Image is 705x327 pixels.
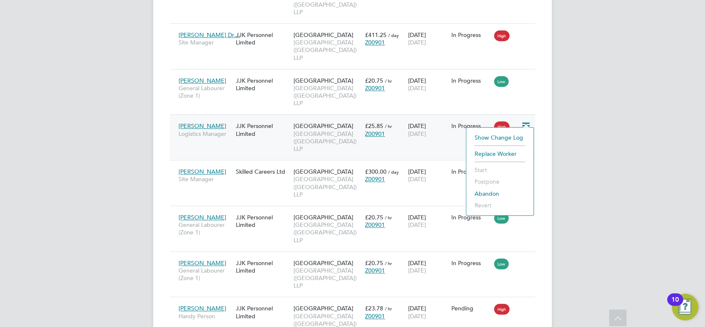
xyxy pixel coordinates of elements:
[406,118,449,141] div: [DATE]
[451,168,490,175] div: In Progress
[293,31,353,39] span: [GEOGRAPHIC_DATA]
[179,267,232,282] span: General Labourer (Zone 1)
[470,188,529,199] li: Abandon
[179,130,232,138] span: Logistics Manager
[494,304,509,315] span: High
[388,32,399,38] span: / day
[365,267,385,274] span: Z00901
[406,300,449,324] div: [DATE]
[293,168,353,175] span: [GEOGRAPHIC_DATA]
[176,209,535,216] a: [PERSON_NAME]General Labourer (Zone 1)JJK Personnel Limited[GEOGRAPHIC_DATA][GEOGRAPHIC_DATA] ([G...
[179,305,226,312] span: [PERSON_NAME]
[179,31,240,39] span: [PERSON_NAME] Dr…
[365,175,385,183] span: Z00901
[179,312,232,320] span: Handy Person
[293,84,361,107] span: [GEOGRAPHIC_DATA] ([GEOGRAPHIC_DATA]) LLP
[494,121,509,132] span: High
[179,221,232,236] span: General Labourer (Zone 1)
[179,39,232,46] span: Site Manager
[176,300,535,307] a: [PERSON_NAME]Handy PersonJJK Personnel Limited[GEOGRAPHIC_DATA][GEOGRAPHIC_DATA] ([GEOGRAPHIC_DAT...
[408,39,426,46] span: [DATE]
[406,255,449,278] div: [DATE]
[176,163,535,170] a: [PERSON_NAME]Site ManagerSkilled Careers Ltd[GEOGRAPHIC_DATA][GEOGRAPHIC_DATA] ([GEOGRAPHIC_DATA]...
[234,73,291,96] div: JJK Personnel Limited
[365,77,383,84] span: £20.75
[176,72,535,79] a: [PERSON_NAME]General Labourer (Zone 1)JJK Personnel Limited[GEOGRAPHIC_DATA][GEOGRAPHIC_DATA] ([G...
[365,214,383,221] span: £20.75
[234,27,291,50] div: JJK Personnel Limited
[293,130,361,153] span: [GEOGRAPHIC_DATA] ([GEOGRAPHIC_DATA]) LLP
[406,209,449,233] div: [DATE]
[293,267,361,290] span: [GEOGRAPHIC_DATA] ([GEOGRAPHIC_DATA]) LLP
[451,122,490,130] div: In Progress
[408,221,426,229] span: [DATE]
[385,260,392,266] span: / hr
[365,39,385,46] span: Z00901
[470,148,529,160] li: Replace Worker
[179,77,226,84] span: [PERSON_NAME]
[408,175,426,183] span: [DATE]
[451,259,490,267] div: In Progress
[451,305,490,312] div: Pending
[234,164,291,179] div: Skilled Careers Ltd
[494,213,509,224] span: Low
[470,132,529,143] li: Show change log
[494,30,509,41] span: High
[365,130,385,138] span: Z00901
[365,221,385,229] span: Z00901
[179,84,232,99] span: General Labourer (Zone 1)
[494,258,509,269] span: Low
[671,300,679,310] div: 10
[293,259,353,267] span: [GEOGRAPHIC_DATA]
[408,312,426,320] span: [DATE]
[385,305,392,312] span: / hr
[176,27,535,34] a: [PERSON_NAME] Dr…Site ManagerJJK Personnel Limited[GEOGRAPHIC_DATA][GEOGRAPHIC_DATA] ([GEOGRAPHIC...
[385,214,392,221] span: / hr
[388,169,399,175] span: / day
[293,122,353,130] span: [GEOGRAPHIC_DATA]
[470,199,529,211] li: Revert
[406,73,449,96] div: [DATE]
[365,168,387,175] span: £300.00
[179,122,226,130] span: [PERSON_NAME]
[176,255,535,262] a: [PERSON_NAME]General Labourer (Zone 1)JJK Personnel Limited[GEOGRAPHIC_DATA][GEOGRAPHIC_DATA] ([G...
[293,77,353,84] span: [GEOGRAPHIC_DATA]
[365,305,383,312] span: £23.78
[234,255,291,278] div: JJK Personnel Limited
[672,294,698,320] button: Open Resource Center, 10 new notifications
[234,209,291,233] div: JJK Personnel Limited
[451,31,490,39] div: In Progress
[293,39,361,61] span: [GEOGRAPHIC_DATA] ([GEOGRAPHIC_DATA]) LLP
[176,118,535,125] a: [PERSON_NAME]Logistics ManagerJJK Personnel Limited[GEOGRAPHIC_DATA][GEOGRAPHIC_DATA] ([GEOGRAPHI...
[385,123,392,129] span: / hr
[365,312,385,320] span: Z00901
[470,164,529,176] li: Start
[293,214,353,221] span: [GEOGRAPHIC_DATA]
[470,176,529,187] li: Postpone
[365,122,383,130] span: £25.85
[293,305,353,312] span: [GEOGRAPHIC_DATA]
[234,118,291,141] div: JJK Personnel Limited
[293,175,361,198] span: [GEOGRAPHIC_DATA] ([GEOGRAPHIC_DATA]) LLP
[365,84,385,92] span: Z00901
[406,164,449,187] div: [DATE]
[365,259,383,267] span: £20.75
[179,168,226,175] span: [PERSON_NAME]
[408,84,426,92] span: [DATE]
[385,78,392,84] span: / hr
[293,221,361,244] span: [GEOGRAPHIC_DATA] ([GEOGRAPHIC_DATA]) LLP
[408,267,426,274] span: [DATE]
[179,214,226,221] span: [PERSON_NAME]
[179,175,232,183] span: Site Manager
[494,76,509,87] span: Low
[179,259,226,267] span: [PERSON_NAME]
[365,31,387,39] span: £411.25
[408,130,426,138] span: [DATE]
[451,77,490,84] div: In Progress
[451,214,490,221] div: In Progress
[406,27,449,50] div: [DATE]
[234,300,291,324] div: JJK Personnel Limited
